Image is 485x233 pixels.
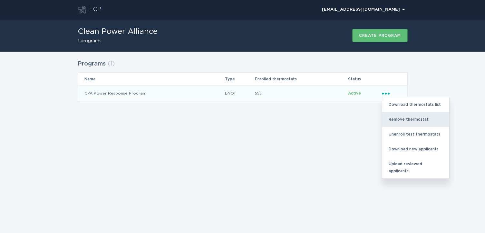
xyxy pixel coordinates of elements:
[348,91,361,95] span: Active
[348,73,382,86] th: Status
[78,73,225,86] th: Name
[319,5,408,15] button: Open user account details
[78,73,407,86] tr: Table Headers
[78,86,407,101] tr: fd2e451e0dc94a948c9a569b0b3ccf5d
[225,86,254,101] td: BYOT
[382,157,449,178] div: Upload reviewed applicants
[78,6,86,14] button: Go to dashboard
[78,58,106,70] h2: Programs
[78,28,158,35] h1: Clean Power Alliance
[89,6,101,14] div: ECP
[382,112,449,127] div: Remove thermostat
[322,8,405,12] div: [EMAIL_ADDRESS][DOMAIN_NAME]
[359,34,401,37] div: Create program
[254,86,347,101] td: 555
[352,29,408,42] button: Create program
[382,142,449,157] div: Download new applicants
[382,97,449,112] div: Download thermostats list
[78,39,158,43] h2: 1 programs
[254,73,347,86] th: Enrolled thermostats
[225,73,254,86] th: Type
[319,5,408,15] div: Popover menu
[78,86,225,101] td: CPA Power Response Program
[108,61,115,67] span: ( 1 )
[382,127,449,142] div: Unenroll test thermostats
